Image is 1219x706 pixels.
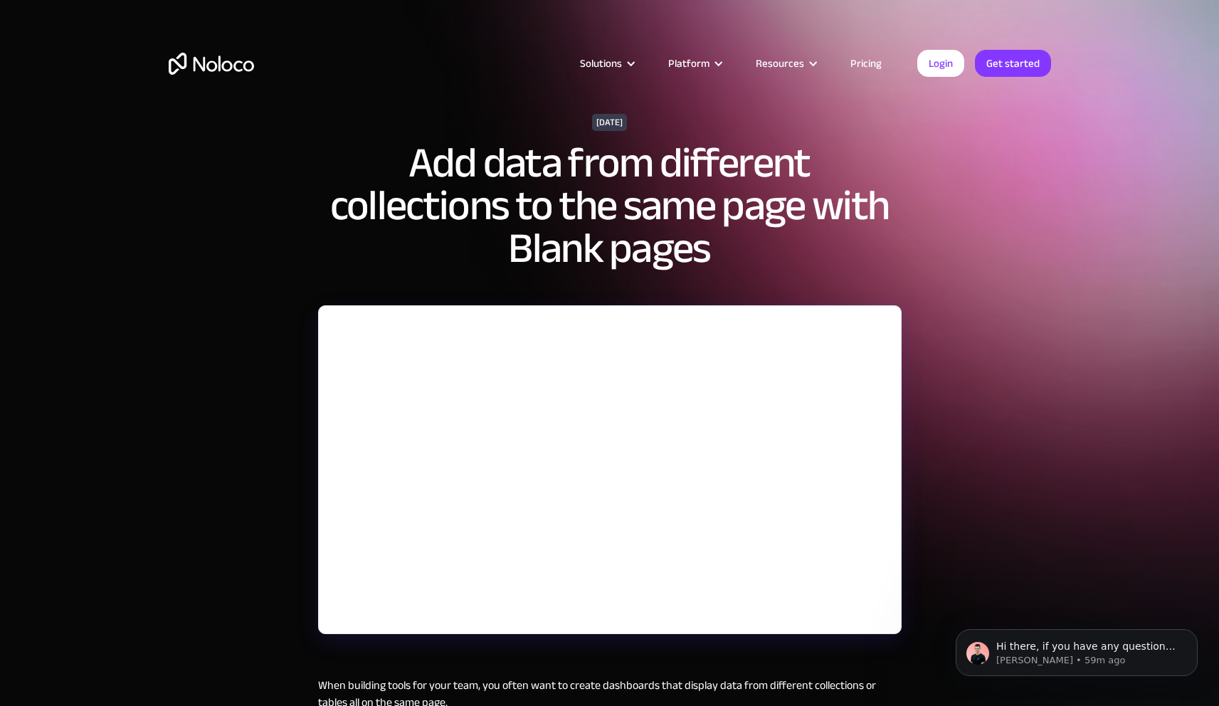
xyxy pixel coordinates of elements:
a: Login [917,50,964,77]
iframe: Intercom notifications message [934,599,1219,699]
div: Platform [668,54,709,73]
a: home [169,53,254,75]
a: Get started [975,50,1051,77]
a: Pricing [833,54,899,73]
div: Resources [756,54,804,73]
div: Resources [738,54,833,73]
div: Solutions [580,54,622,73]
div: Solutions [562,54,650,73]
iframe: YouTube embed [319,306,901,633]
div: Platform [650,54,738,73]
h1: Add data from different collections to the same page with Blank pages [325,142,895,270]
